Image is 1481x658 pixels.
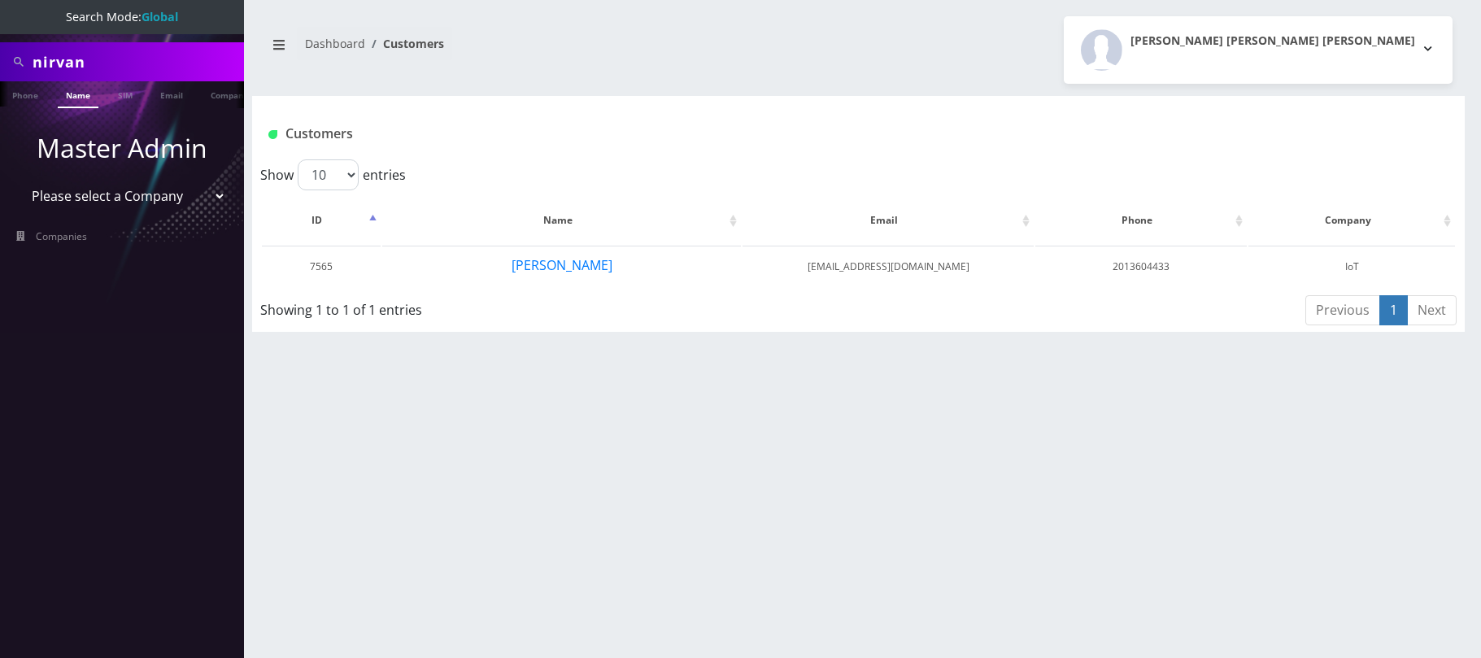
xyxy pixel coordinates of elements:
[1035,246,1247,287] td: 2013604433
[1379,295,1408,325] a: 1
[260,294,747,320] div: Showing 1 to 1 of 1 entries
[262,197,381,244] th: ID: activate to sort column descending
[382,197,741,244] th: Name: activate to sort column ascending
[1035,197,1247,244] th: Phone: activate to sort column ascending
[1130,34,1415,48] h2: [PERSON_NAME] [PERSON_NAME] [PERSON_NAME]
[66,9,178,24] span: Search Mode:
[305,36,365,51] a: Dashboard
[1407,295,1457,325] a: Next
[365,35,444,52] li: Customers
[260,159,406,190] label: Show entries
[152,81,191,107] a: Email
[142,9,178,24] strong: Global
[298,159,359,190] select: Showentries
[268,126,1248,142] h1: Customers
[1305,295,1380,325] a: Previous
[36,229,87,243] span: Companies
[1064,16,1453,84] button: [PERSON_NAME] [PERSON_NAME] [PERSON_NAME]
[511,255,613,276] button: [PERSON_NAME]
[262,246,381,287] td: 7565
[33,46,240,77] input: Search All Companies
[264,27,847,73] nav: breadcrumb
[743,197,1033,244] th: Email: activate to sort column ascending
[4,81,46,107] a: Phone
[58,81,98,108] a: Name
[203,81,257,107] a: Company
[1248,197,1455,244] th: Company: activate to sort column ascending
[110,81,141,107] a: SIM
[743,246,1033,287] td: [EMAIL_ADDRESS][DOMAIN_NAME]
[1248,246,1455,287] td: IoT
